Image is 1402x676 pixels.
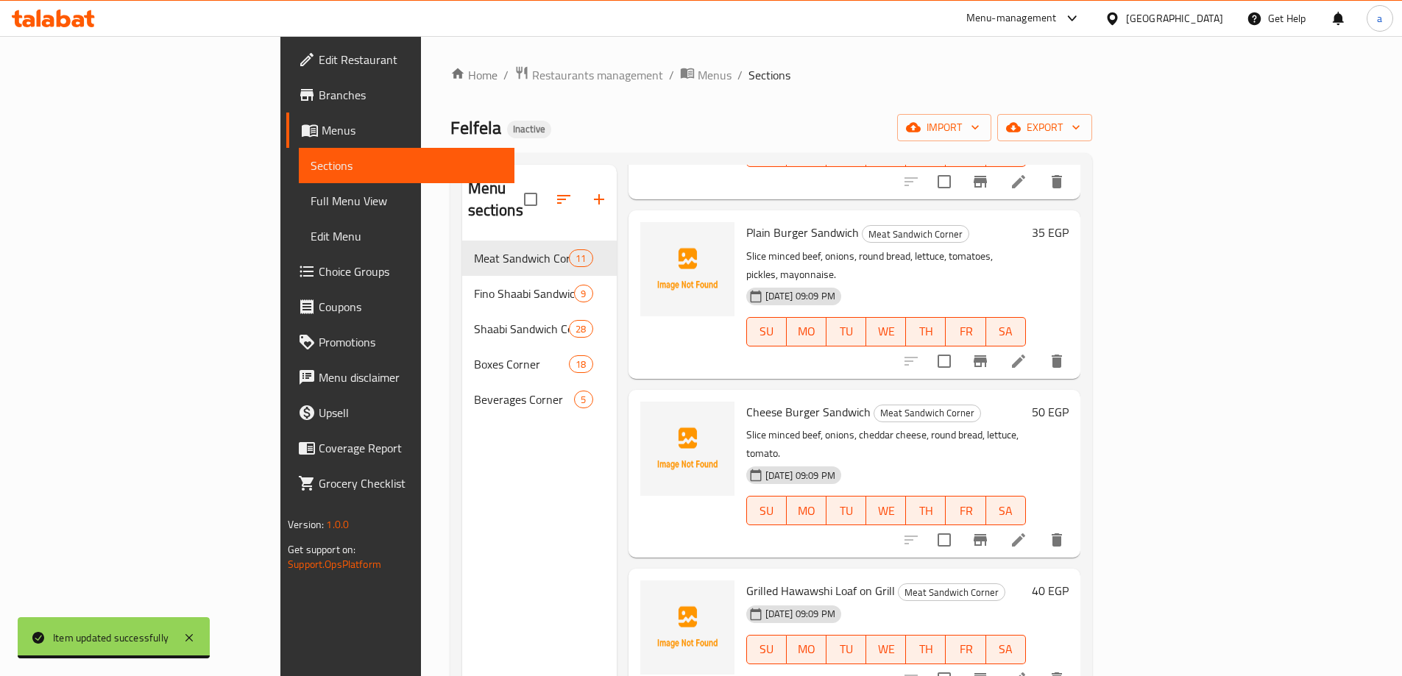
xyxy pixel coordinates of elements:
a: Edit menu item [1010,531,1027,549]
p: Slice minced beef, onions, round bread, lettuce, tomatoes, pickles, mayonnaise. [746,247,1026,284]
nav: Menu sections [462,235,617,423]
span: Upsell [319,404,503,421]
span: Full Menu View [311,192,503,210]
span: Choice Groups [319,263,503,280]
a: Support.OpsPlatform [288,555,381,574]
span: Menus [698,66,732,84]
button: FR [946,317,985,346]
span: FR [952,638,980,660]
span: Select all sections [515,184,546,215]
span: FR [952,500,980,522]
img: Plain Burger Sandwich [640,222,734,316]
span: TH [912,638,940,660]
span: [DATE] 09:09 PM [760,289,841,303]
a: Edit Menu [299,218,514,254]
div: Fino Shaabi Sandwich Corner9 [462,276,617,311]
button: Branch-specific-item [963,164,998,199]
span: Sections [311,157,503,174]
span: SU [753,638,781,660]
h6: 50 EGP [1032,402,1069,422]
span: TU [832,321,860,342]
a: Coupons [286,289,514,324]
span: TU [832,500,860,522]
span: Meat Sandwich Corner [474,249,570,267]
span: Promotions [319,333,503,351]
a: Full Menu View [299,183,514,218]
span: MO [793,638,821,660]
span: WE [872,321,900,342]
span: SU [753,500,781,522]
button: WE [866,496,906,525]
span: Branches [319,86,503,104]
span: SU [753,321,781,342]
span: Get support on: [288,540,355,559]
span: Cheese Burger Sandwich [746,401,871,423]
span: Inactive [507,123,551,135]
a: Upsell [286,395,514,430]
button: import [897,114,991,141]
button: SA [986,496,1026,525]
span: Fino Shaabi Sandwich Corner [474,285,575,302]
span: 18 [570,357,592,371]
span: Boxes Corner [474,355,570,373]
span: TH [912,500,940,522]
button: MO [787,317,826,346]
button: delete [1039,522,1074,558]
div: Meat Sandwich Corner [898,583,1005,601]
span: MO [793,321,821,342]
a: Edit menu item [1010,173,1027,191]
button: delete [1039,164,1074,199]
a: Edit Restaurant [286,42,514,77]
span: a [1377,10,1382,26]
span: import [909,118,980,137]
span: 5 [575,393,592,407]
div: Boxes Corner18 [462,346,617,382]
a: Menu disclaimer [286,360,514,395]
div: Shaabi Sandwich Corner28 [462,311,617,346]
button: MO [787,496,826,525]
div: items [569,249,592,267]
div: Item updated successfully [53,630,169,646]
a: Choice Groups [286,254,514,289]
nav: breadcrumb [450,65,1092,85]
img: Grilled Hawawshi Loaf on Grill [640,580,734,675]
span: Version: [288,515,324,534]
span: Shaabi Sandwich Corner [474,320,570,338]
a: Branches [286,77,514,113]
button: TH [906,635,946,664]
button: TH [906,496,946,525]
li: / [737,66,743,84]
div: Beverages Corner5 [462,382,617,417]
span: FR [952,321,980,342]
button: Branch-specific-item [963,344,998,379]
button: SA [986,317,1026,346]
button: WE [866,635,906,664]
span: export [1009,118,1080,137]
div: Meat Sandwich Corner11 [462,241,617,276]
span: Menus [322,121,503,139]
button: TU [826,635,866,664]
span: WE [872,638,900,660]
span: Coupons [319,298,503,316]
span: Sort sections [546,182,581,217]
button: FR [946,496,985,525]
span: TU [832,638,860,660]
h6: 35 EGP [1032,222,1069,243]
a: Sections [299,148,514,183]
span: Beverages Corner [474,391,575,408]
button: delete [1039,344,1074,379]
div: Menu-management [966,10,1057,27]
span: [DATE] 09:09 PM [760,607,841,621]
button: TU [826,496,866,525]
span: SA [992,638,1020,660]
li: / [669,66,674,84]
img: Cheese Burger Sandwich [640,402,734,496]
span: Edit Menu [311,227,503,245]
a: Edit menu item [1010,352,1027,370]
div: items [574,285,592,302]
span: Edit Restaurant [319,51,503,68]
span: Select to update [929,346,960,377]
